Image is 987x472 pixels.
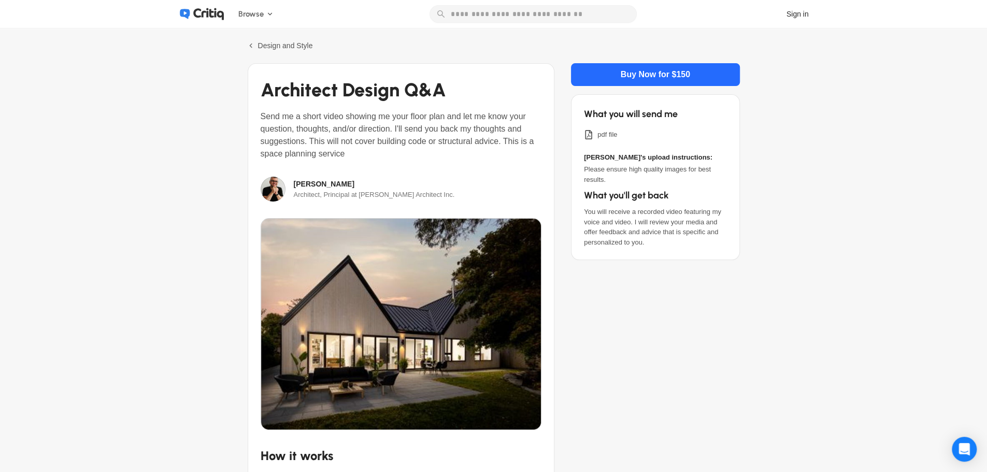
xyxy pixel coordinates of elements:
span: What you will send me [584,107,727,121]
img: File [261,177,285,202]
span: pdf file [597,130,617,140]
span: What you'll get back [584,189,727,203]
h1: Architect Design Q&A [261,76,542,104]
span: Please ensure high quality images for best results. [584,164,727,184]
img: File [261,219,541,430]
span: You will receive a recorded video featuring my voice and video. I will review your media and offe... [584,207,727,247]
span: Send me a short video showing me your floor plan and let me know your question, thoughts, and/or ... [261,110,542,160]
span: Browse [238,8,264,20]
div: Open Intercom Messenger [952,437,977,462]
div: Sign in [786,9,809,20]
a: [PERSON_NAME] [294,179,354,190]
span: Architect, Principal at Dory Azar Architect Inc. [292,188,456,202]
span: Design and Style [258,41,313,50]
h2: How it works [261,447,542,465]
span: [PERSON_NAME]'s upload instructions: [584,152,727,163]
